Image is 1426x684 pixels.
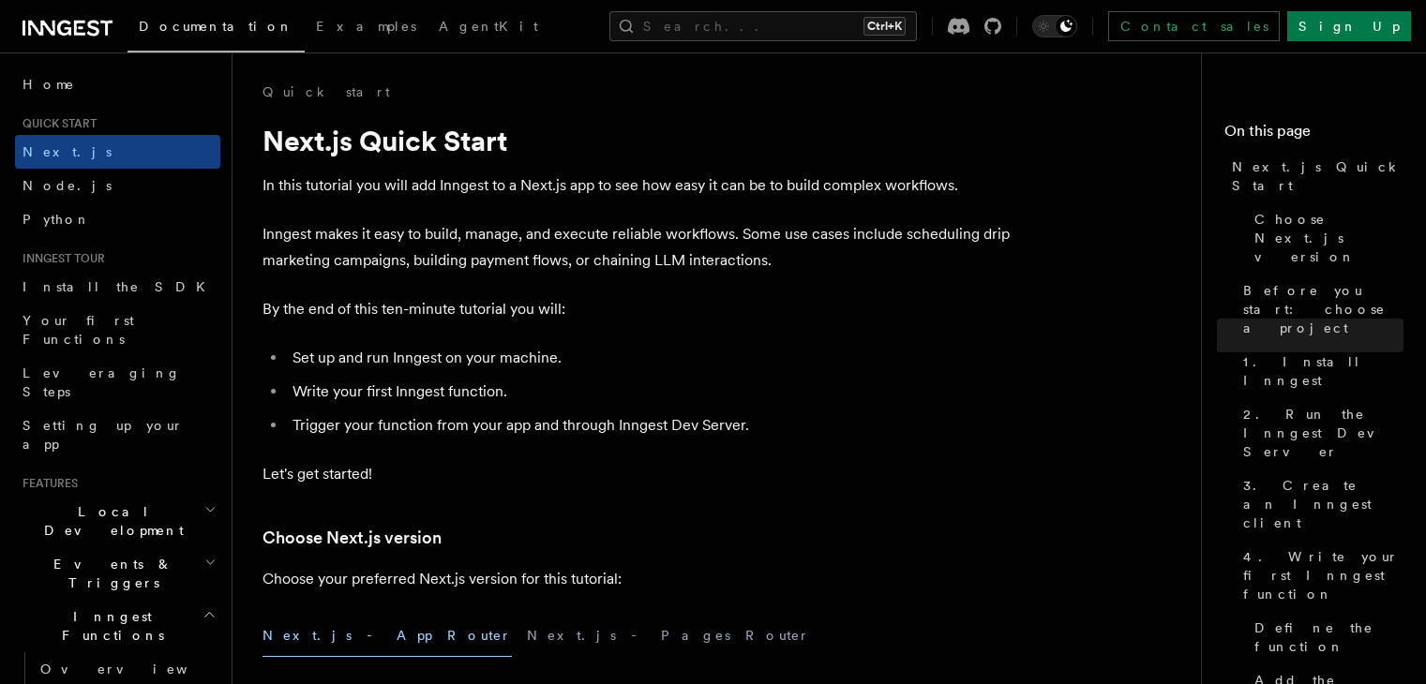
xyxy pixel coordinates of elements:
[1224,150,1403,202] a: Next.js Quick Start
[527,615,810,657] button: Next.js - Pages Router
[139,19,293,34] span: Documentation
[23,418,184,452] span: Setting up your app
[15,476,78,491] span: Features
[23,75,75,94] span: Home
[263,461,1013,487] p: Let's get started!
[1247,611,1403,663] a: Define the function
[1108,11,1280,41] a: Contact sales
[15,356,220,409] a: Leveraging Steps
[15,169,220,202] a: Node.js
[1247,202,1403,274] a: Choose Next.js version
[23,365,181,399] span: Leveraging Steps
[263,124,1013,157] h1: Next.js Quick Start
[15,202,220,236] a: Python
[1232,157,1403,195] span: Next.js Quick Start
[1243,476,1403,532] span: 3. Create an Inngest client
[23,178,112,193] span: Node.js
[15,67,220,101] a: Home
[287,412,1013,439] li: Trigger your function from your app and through Inngest Dev Server.
[263,296,1013,322] p: By the end of this ten-minute tutorial you will:
[23,279,217,294] span: Install the SDK
[1236,397,1403,468] a: 2. Run the Inngest Dev Server
[15,251,105,266] span: Inngest tour
[263,615,512,657] button: Next.js - App Router
[316,19,416,34] span: Examples
[263,221,1013,274] p: Inngest makes it easy to build, manage, and execute reliable workflows. Some use cases include sc...
[23,144,112,159] span: Next.js
[40,662,233,677] span: Overview
[15,495,220,547] button: Local Development
[128,6,305,52] a: Documentation
[1243,547,1403,603] span: 4. Write your first Inngest function
[23,313,134,347] span: Your first Functions
[1236,468,1403,540] a: 3. Create an Inngest client
[1236,345,1403,397] a: 1. Install Inngest
[1254,618,1403,656] span: Define the function
[1236,274,1403,345] a: Before you start: choose a project
[287,345,1013,371] li: Set up and run Inngest on your machine.
[15,116,97,131] span: Quick start
[1224,120,1403,150] h4: On this page
[15,270,220,304] a: Install the SDK
[305,6,428,51] a: Examples
[428,6,549,51] a: AgentKit
[263,525,442,551] a: Choose Next.js version
[15,547,220,600] button: Events & Triggers
[1243,352,1403,390] span: 1. Install Inngest
[1254,210,1403,266] span: Choose Next.js version
[1287,11,1411,41] a: Sign Up
[15,135,220,169] a: Next.js
[1243,405,1403,461] span: 2. Run the Inngest Dev Server
[263,82,390,101] a: Quick start
[863,17,906,36] kbd: Ctrl+K
[263,566,1013,592] p: Choose your preferred Next.js version for this tutorial:
[1032,15,1077,37] button: Toggle dark mode
[15,555,204,592] span: Events & Triggers
[15,502,204,540] span: Local Development
[1243,281,1403,337] span: Before you start: choose a project
[15,607,203,645] span: Inngest Functions
[15,409,220,461] a: Setting up your app
[609,11,917,41] button: Search...Ctrl+K
[23,212,91,227] span: Python
[15,304,220,356] a: Your first Functions
[15,600,220,652] button: Inngest Functions
[287,379,1013,405] li: Write your first Inngest function.
[439,19,538,34] span: AgentKit
[263,172,1013,199] p: In this tutorial you will add Inngest to a Next.js app to see how easy it can be to build complex...
[1236,540,1403,611] a: 4. Write your first Inngest function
